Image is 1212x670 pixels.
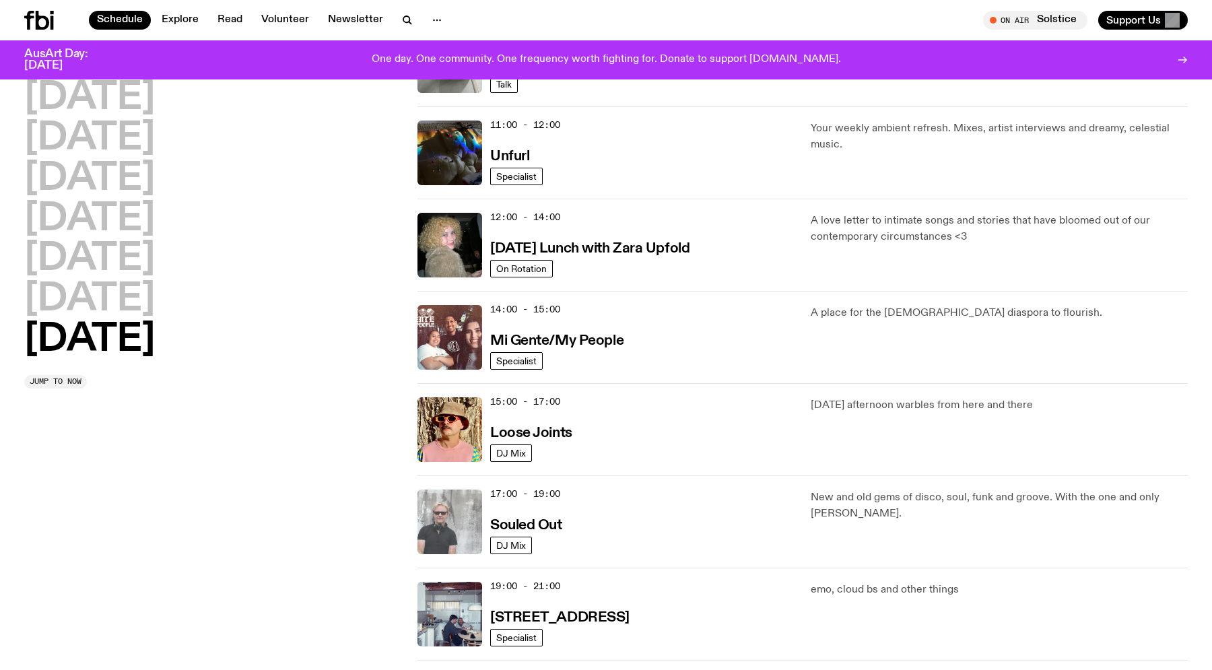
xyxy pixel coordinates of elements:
[417,213,482,277] img: A digital camera photo of Zara looking to her right at the camera, smiling. She is wearing a ligh...
[154,11,207,30] a: Explore
[490,242,689,256] h3: [DATE] Lunch with Zara Upfold
[496,632,537,642] span: Specialist
[24,240,155,278] button: [DATE]
[811,305,1188,321] p: A place for the [DEMOGRAPHIC_DATA] diaspora to flourish.
[490,303,560,316] span: 14:00 - 15:00
[490,260,553,277] a: On Rotation
[89,11,151,30] a: Schedule
[253,11,317,30] a: Volunteer
[490,537,532,554] a: DJ Mix
[490,75,518,93] a: Talk
[24,48,110,71] h3: AusArt Day: [DATE]
[24,281,155,319] button: [DATE]
[490,518,562,533] h3: Souled Out
[490,119,560,131] span: 11:00 - 12:00
[24,79,155,117] button: [DATE]
[490,424,572,440] a: Loose Joints
[320,11,391,30] a: Newsletter
[496,171,537,181] span: Specialist
[490,611,630,625] h3: [STREET_ADDRESS]
[30,378,81,385] span: Jump to now
[490,149,529,164] h3: Unfurl
[496,356,537,366] span: Specialist
[24,321,155,359] button: [DATE]
[811,397,1188,413] p: [DATE] afternoon warbles from here and there
[811,213,1188,245] p: A love letter to intimate songs and stories that have bloomed out of our contemporary circumstanc...
[496,448,526,458] span: DJ Mix
[496,79,512,89] span: Talk
[24,120,155,158] button: [DATE]
[811,582,1188,598] p: emo, cloud bs and other things
[490,516,562,533] a: Souled Out
[983,11,1087,30] button: On AirSolstice
[490,334,624,348] h3: Mi Gente/My People
[417,582,482,646] img: Pat sits at a dining table with his profile facing the camera. Rhea sits to his left facing the c...
[490,488,560,500] span: 17:00 - 19:00
[490,352,543,370] a: Specialist
[1098,11,1188,30] button: Support Us
[490,147,529,164] a: Unfurl
[490,211,560,224] span: 12:00 - 14:00
[490,168,543,185] a: Specialist
[417,121,482,185] img: A piece of fabric is pierced by sewing pins with different coloured heads, a rainbow light is cas...
[490,629,543,646] a: Specialist
[490,580,560,593] span: 19:00 - 21:00
[490,239,689,256] a: [DATE] Lunch with Zara Upfold
[490,331,624,348] a: Mi Gente/My People
[417,490,482,554] img: Stephen looks directly at the camera, wearing a black tee, black sunglasses and headphones around...
[417,397,482,462] img: Tyson stands in front of a paperbark tree wearing orange sunglasses, a suede bucket hat and a pin...
[209,11,250,30] a: Read
[490,426,572,440] h3: Loose Joints
[496,263,547,273] span: On Rotation
[372,54,841,66] p: One day. One community. One frequency worth fighting for. Donate to support [DOMAIN_NAME].
[24,375,87,389] button: Jump to now
[24,201,155,238] button: [DATE]
[490,395,560,408] span: 15:00 - 17:00
[490,444,532,462] a: DJ Mix
[811,121,1188,153] p: Your weekly ambient refresh. Mixes, artist interviews and dreamy, celestial music.
[24,160,155,198] button: [DATE]
[496,540,526,550] span: DJ Mix
[1106,14,1161,26] span: Support Us
[811,490,1188,522] p: New and old gems of disco, soul, funk and groove. With the one and only [PERSON_NAME].
[490,608,630,625] a: [STREET_ADDRESS]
